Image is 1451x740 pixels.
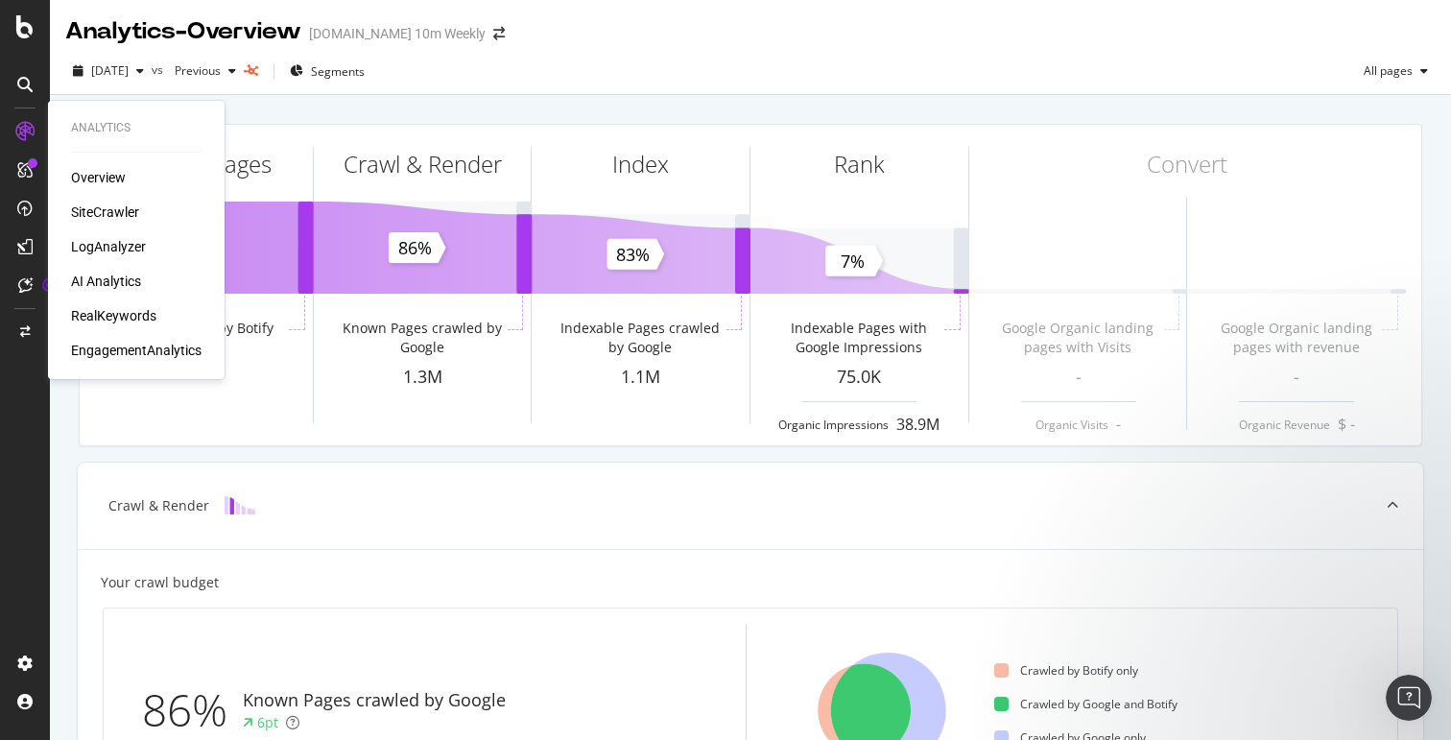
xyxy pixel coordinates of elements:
[777,319,941,357] div: Indexable Pages with Google Impressions
[65,56,152,86] button: [DATE]
[750,365,968,390] div: 75.0K
[994,662,1138,679] div: Crawled by Botify only
[344,148,502,180] div: Crawl & Render
[225,496,255,514] img: block-icon
[282,56,372,86] button: Segments
[1356,62,1413,79] span: All pages
[65,15,301,48] div: Analytics - Overview
[309,24,486,43] div: [DOMAIN_NAME] 10m Weekly
[493,27,505,40] div: arrow-right-arrow-left
[1356,56,1436,86] button: All pages
[101,573,219,592] div: Your crawl budget
[71,203,139,222] a: SiteCrawler
[71,272,141,291] a: AI Analytics
[71,168,126,187] a: Overview
[834,148,885,180] div: Rank
[559,319,723,357] div: Indexable Pages crawled by Google
[122,319,274,338] div: Pages crawled by Botify
[71,341,202,360] a: EngagementAnalytics
[314,365,532,390] div: 1.3M
[71,120,202,136] div: Analytics
[40,276,58,294] div: Tooltip anchor
[167,56,244,86] button: Previous
[340,319,504,357] div: Known Pages crawled by Google
[612,148,669,180] div: Index
[257,713,278,732] div: 6pt
[167,62,221,79] span: Previous
[71,237,146,256] a: LogAnalyzer
[896,414,940,436] div: 38.9M
[1386,675,1432,721] iframe: Intercom live chat
[778,417,889,433] div: Organic Impressions
[311,63,365,80] span: Segments
[243,688,506,713] div: Known Pages crawled by Google
[108,496,209,515] div: Crawl & Render
[994,696,1177,712] div: Crawled by Google and Botify
[71,306,156,325] a: RealKeywords
[152,61,167,78] span: vs
[532,365,749,390] div: 1.1M
[91,62,129,79] span: 2025 Oct. 5th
